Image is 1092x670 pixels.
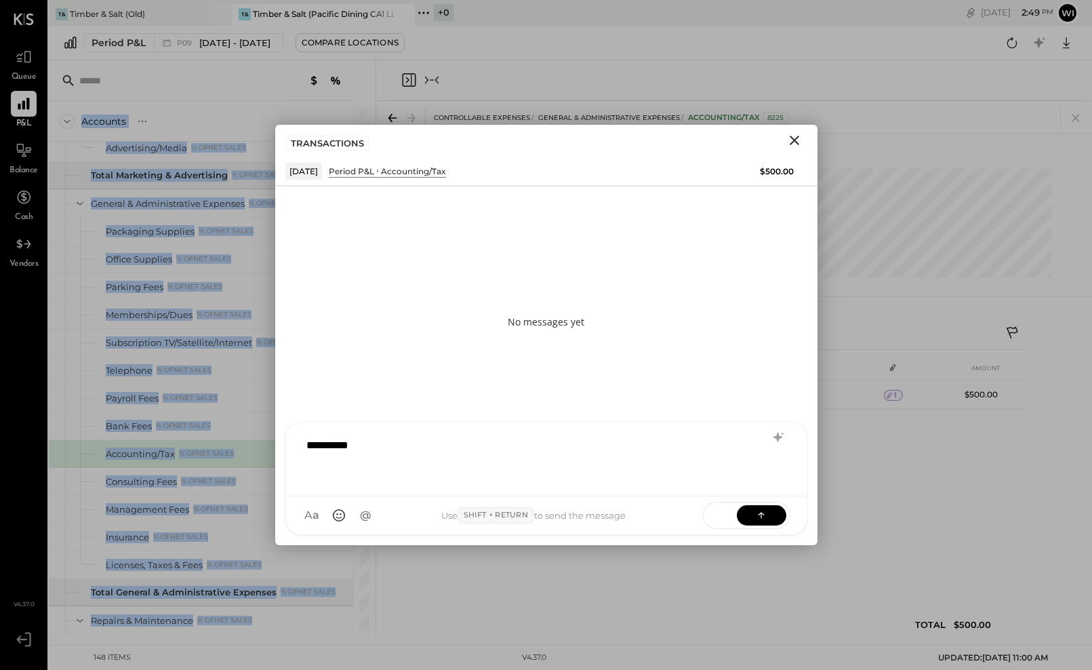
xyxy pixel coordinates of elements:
[760,165,794,177] div: $500.00
[253,8,395,20] div: Timber & Salt (Pacific Dining CA1 LLC)
[106,336,252,349] div: Subscription TV/Satellite/Internet
[106,309,193,321] div: Memberships/Dues
[538,113,680,122] span: General & Administrative Expenses
[964,5,977,20] div: copy link
[15,212,33,224] span: Cash
[106,503,189,516] div: Management Fees
[232,170,287,180] div: % of NET SALES
[704,498,737,532] span: SEND
[199,226,254,236] div: % of NET SALES
[9,165,38,177] span: Balance
[1,184,47,224] a: Cash
[91,169,228,182] div: Total Marketing & Advertising
[106,225,195,238] div: Packaging Supplies
[106,559,203,572] div: Licenses, Taxes & Fees
[522,652,546,663] div: v 4.37.0
[163,393,218,403] div: % of NET SALES
[106,281,163,294] div: Parking Fees
[1057,2,1078,24] button: wi
[424,72,440,88] button: Collapse panel (e)
[153,532,208,542] div: % of NET SALES
[281,587,336,597] div: % of NET SALES
[106,448,175,460] div: Accounting/Tax
[91,197,245,210] div: General & Administrative Expenses
[193,505,248,514] div: % of NET SALES
[938,652,1048,663] span: UPDATED: [DATE] 11:00 AM
[157,366,211,375] div: % of NET SALES
[91,586,277,599] div: Total General & Administrative Expenses
[782,132,807,149] button: Close
[197,310,251,319] div: % of NET SALES
[106,420,152,433] div: Bank Fees
[199,37,270,50] span: [DATE] - [DATE]
[296,33,405,52] button: Compare Locations
[302,37,399,48] div: Compare Locations
[70,8,145,20] div: Timber & Salt (Old)
[176,254,231,264] div: % of NET SALES
[1,138,47,177] a: Balance
[688,113,788,123] div: Accounting/Tax
[181,477,236,486] div: % of NET SALES
[179,449,234,458] div: % of NET SALES
[951,355,1003,380] th: AMOUNT
[16,118,32,130] span: P&L
[56,8,68,20] div: T&
[84,33,283,52] button: Period P&L P09[DATE] - [DATE]
[378,507,689,524] div: Use to send the message
[434,4,453,21] div: + 0
[381,165,446,177] div: Accounting/Tax
[458,507,534,524] span: Shift + Return
[894,391,897,400] span: 1
[106,142,187,155] div: Advertising/Media
[106,253,172,266] div: Office Supplies
[981,6,1053,19] div: [DATE]
[207,560,262,570] div: % of NET SALES
[92,36,146,50] div: Period P&L
[106,531,149,544] div: Insurance
[239,8,251,20] div: T&
[1,44,47,83] a: Queue
[763,113,788,123] div: 8225
[91,614,193,627] div: Repairs & Maintenance
[9,258,39,271] span: Vendors
[1,91,47,130] a: P&L
[106,392,159,405] div: Payroll Fees
[249,199,304,208] div: % of NET SALES
[508,315,584,329] p: No messages yet
[12,71,37,83] span: Queue
[951,380,1003,409] td: $500.00
[1,231,47,271] a: Vendors
[197,616,252,625] div: % of NET SALES
[434,113,530,122] span: CONTROLLABLE EXPENSES
[81,115,126,128] div: Accounts
[256,338,311,347] div: % of NET SALES
[167,282,222,292] div: % of NET SALES
[177,39,196,47] span: P09
[94,652,131,663] div: 148 items
[401,72,417,88] button: Close panel
[191,143,246,153] div: % of NET SALES
[106,364,153,377] div: Telephone
[106,475,177,488] div: Consulting Fees
[156,421,211,431] div: % of NET SALES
